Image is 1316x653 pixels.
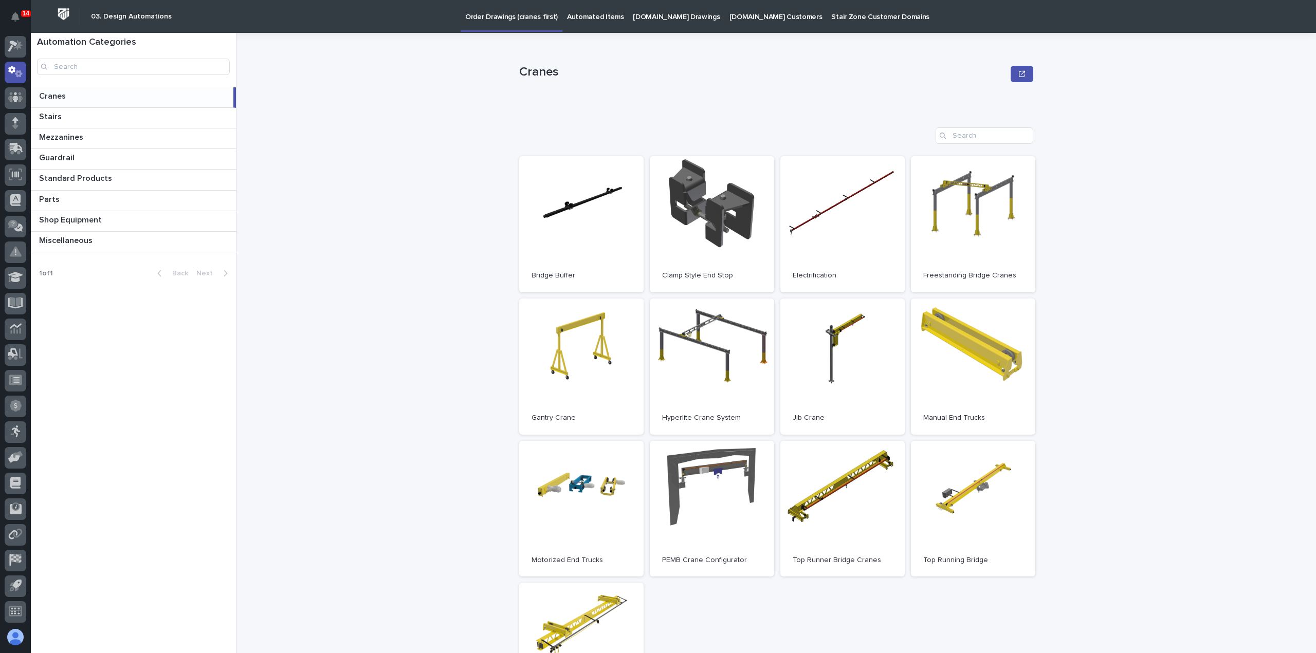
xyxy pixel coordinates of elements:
p: 1 of 1 [31,261,61,286]
p: Shop Equipment [39,213,104,225]
img: Workspace Logo [54,5,73,24]
h1: Automation Categories [37,37,230,48]
p: PEMB Crane Configurator [662,556,762,565]
span: Back [166,270,188,277]
p: Guardrail [39,151,77,163]
a: Bridge Buffer [519,156,644,292]
a: Motorized End Trucks [519,441,644,577]
a: Electrification [780,156,905,292]
a: Top Runner Bridge Cranes [780,441,905,577]
a: Freestanding Bridge Cranes [911,156,1035,292]
h2: 03. Design Automations [91,12,172,21]
p: Electrification [793,271,892,280]
input: Search [936,127,1033,144]
p: Cranes [39,89,68,101]
button: users-avatar [5,626,26,648]
p: Top Runner Bridge Cranes [793,556,892,565]
a: PartsParts [31,191,236,211]
span: Next [196,270,219,277]
p: Mezzanines [39,130,85,142]
a: Standard ProductsStandard Products [31,170,236,190]
p: Top Running Bridge [923,556,1023,565]
p: Stairs [39,110,64,122]
a: PEMB Crane Configurator [650,441,774,577]
p: Manual End Trucks [923,414,1023,422]
a: Hyperlite Crane System [650,298,774,435]
a: StairsStairs [31,108,236,128]
a: Manual End Trucks [911,298,1035,435]
a: Jib Crane [780,298,905,435]
a: Top Running Bridge [911,441,1035,577]
button: Notifications [5,6,26,28]
p: Bridge Buffer [532,271,631,280]
a: Shop EquipmentShop Equipment [31,211,236,232]
p: 14 [23,10,29,17]
p: Gantry Crane [532,414,631,422]
a: CranesCranes [31,87,236,108]
p: Jib Crane [793,414,892,422]
a: MezzaninesMezzanines [31,128,236,149]
input: Search [37,59,230,75]
p: Motorized End Trucks [532,556,631,565]
p: Freestanding Bridge Cranes [923,271,1023,280]
a: Clamp Style End Stop [650,156,774,292]
div: Notifications14 [13,12,26,29]
p: Hyperlite Crane System [662,414,762,422]
button: Back [149,269,192,278]
p: Clamp Style End Stop [662,271,762,280]
a: GuardrailGuardrail [31,149,236,170]
p: Parts [39,193,62,204]
a: Gantry Crane [519,298,644,435]
a: MiscellaneousMiscellaneous [31,232,236,252]
p: Cranes [519,65,1007,80]
button: Next [192,269,236,278]
p: Standard Products [39,172,114,183]
p: Miscellaneous [39,234,95,246]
